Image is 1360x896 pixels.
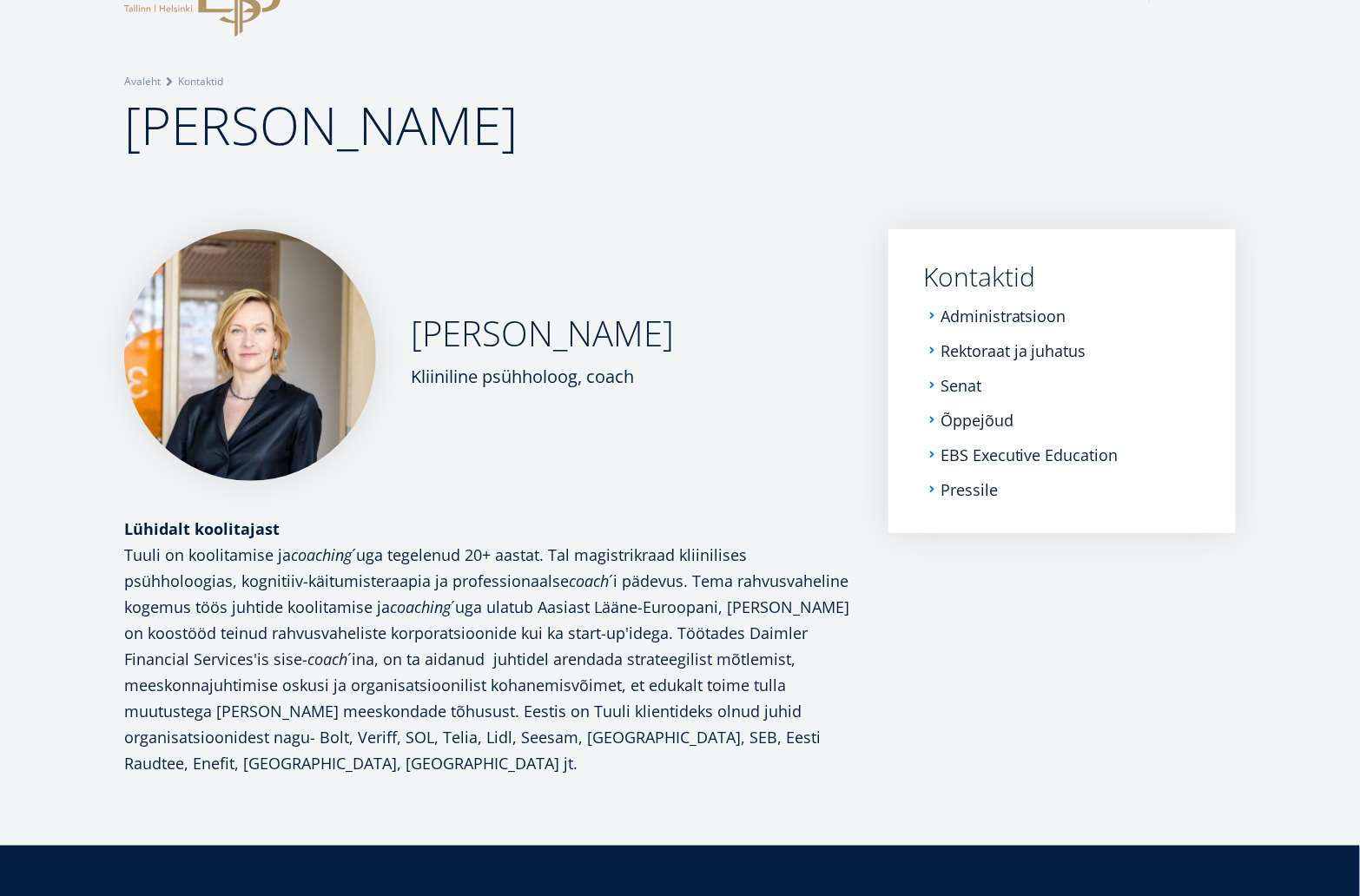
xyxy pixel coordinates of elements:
[941,412,1013,429] a: Õppejõud
[941,342,1086,359] a: Rektoraat ja juhatus
[124,73,161,90] a: Avaleht
[569,570,609,591] em: coach
[124,516,854,542] div: Lühidalt koolitajast
[411,312,674,355] h2: [PERSON_NAME]
[941,377,981,394] a: Senat
[941,446,1119,464] a: EBS Executive Education
[941,481,998,498] a: Pressile
[307,649,347,669] em: coach
[941,307,1066,325] a: Administratsioon
[124,89,518,161] span: [PERSON_NAME]
[411,364,674,390] div: Kliiniline psühholoog, coach
[124,229,376,481] img: Tuuli Junolainen
[923,264,1201,290] a: Kontaktid
[178,73,223,90] a: Kontaktid
[291,544,352,565] em: coaching
[124,542,854,776] p: Tuuli on koolitamise ja ´uga tegelenud 20+ aastat. Tal magistrikraad kliinilises psühholoogias, k...
[390,596,451,617] em: coaching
